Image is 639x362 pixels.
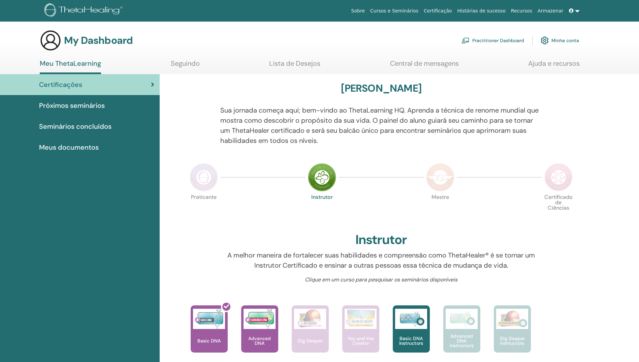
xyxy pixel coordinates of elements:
a: Lista de Desejos [269,59,320,72]
img: Basic DNA Instructors [395,309,427,329]
span: Seminários concluídos [39,121,111,131]
img: Advanced DNA [244,309,276,329]
a: Ajuda e recursos [528,59,580,72]
a: Sobre [349,5,368,17]
h3: [PERSON_NAME] [341,82,421,94]
img: You and the Creator [345,309,377,327]
img: Instructor [308,163,336,191]
p: You and the Creator [342,336,379,345]
a: Seguindo [171,59,200,72]
p: Basic DNA Instructors [393,336,430,345]
img: cog.svg [541,35,549,46]
img: Dig Deeper Instructors [496,309,528,329]
p: Certificado de Ciências [544,194,573,223]
a: Armazenar [535,5,566,17]
h2: Instrutor [355,232,407,248]
a: Histórias de sucesso [455,5,508,17]
img: Advanced DNA Instructors [446,309,478,329]
p: Advanced DNA [241,336,278,345]
p: Clique em um curso para pesquisar os seminários disponíveis [220,276,542,284]
p: Mestre [426,194,454,223]
img: Practitioner [190,163,218,191]
a: Meu ThetaLearning [40,59,101,74]
span: Meus documentos [39,142,99,152]
p: Praticante [190,194,218,223]
span: Próximos seminários [39,100,105,111]
p: Instrutor [308,194,336,223]
a: Central de mensagens [390,59,459,72]
a: Minha conta [541,33,579,48]
h3: My Dashboard [64,34,133,47]
img: Dig Deeper [294,309,326,329]
a: Cursos e Seminários [368,5,421,17]
img: chalkboard-teacher.svg [461,37,470,43]
img: Certificate of Science [544,163,573,191]
span: Certificações [39,80,82,90]
img: logo.png [44,3,125,19]
a: Recursos [508,5,535,17]
img: generic-user-icon.jpg [40,30,61,51]
p: Sua jornada começa aqui; bem-vindo ao ThetaLearning HQ. Aprenda a técnica de renome mundial que m... [220,105,542,146]
p: A melhor maneira de fortalecer suas habilidades e compreensão como ThetaHealer® é se tornar um In... [220,250,542,270]
img: Master [426,163,454,191]
img: Basic DNA [193,309,225,329]
a: Practitioner Dashboard [461,33,524,48]
p: Dig Deeper [295,338,325,343]
p: Advanced DNA Instructors [443,334,480,348]
a: Certificação [421,5,454,17]
p: Dig Deeper Instructors [494,336,531,345]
